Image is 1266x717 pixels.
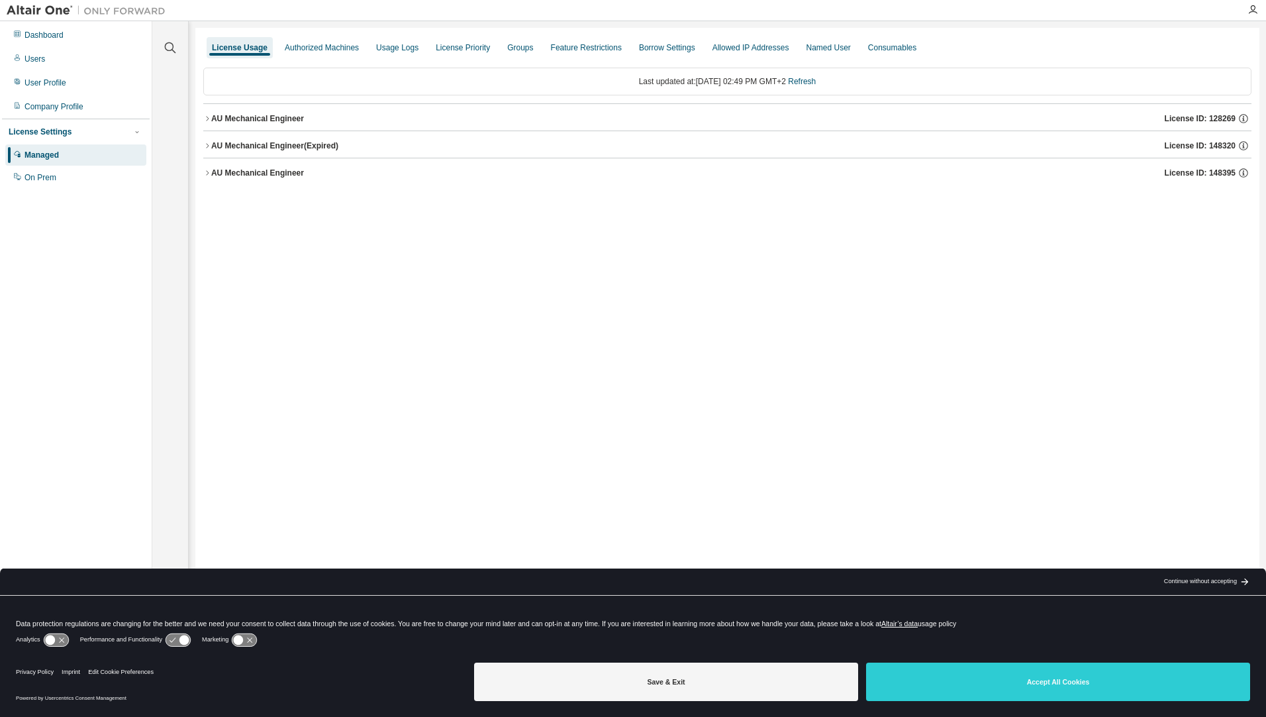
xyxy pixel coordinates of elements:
[203,104,1251,133] button: AU Mechanical EngineerLicense ID: 128269
[436,42,490,53] div: License Priority
[788,77,816,86] a: Refresh
[212,42,268,53] div: License Usage
[1165,113,1236,124] span: License ID: 128269
[24,30,64,40] div: Dashboard
[211,168,304,178] div: AU Mechanical Engineer
[203,68,1251,95] div: Last updated at: [DATE] 02:49 PM GMT+2
[285,42,359,53] div: Authorized Machines
[1165,140,1236,151] span: License ID: 148320
[639,42,695,53] div: Borrow Settings
[1165,168,1236,178] span: License ID: 148395
[203,158,1251,188] button: AU Mechanical EngineerLicense ID: 148395
[24,150,59,160] div: Managed
[551,42,622,53] div: Feature Restrictions
[24,101,83,112] div: Company Profile
[211,140,338,151] div: AU Mechanical Engineer (Expired)
[7,4,172,17] img: Altair One
[203,131,1251,160] button: AU Mechanical Engineer(Expired)License ID: 148320
[507,42,533,53] div: Groups
[24,78,66,88] div: User Profile
[9,127,72,137] div: License Settings
[211,113,304,124] div: AU Mechanical Engineer
[806,42,850,53] div: Named User
[868,42,916,53] div: Consumables
[712,42,789,53] div: Allowed IP Addresses
[376,42,418,53] div: Usage Logs
[24,54,45,64] div: Users
[24,172,56,183] div: On Prem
